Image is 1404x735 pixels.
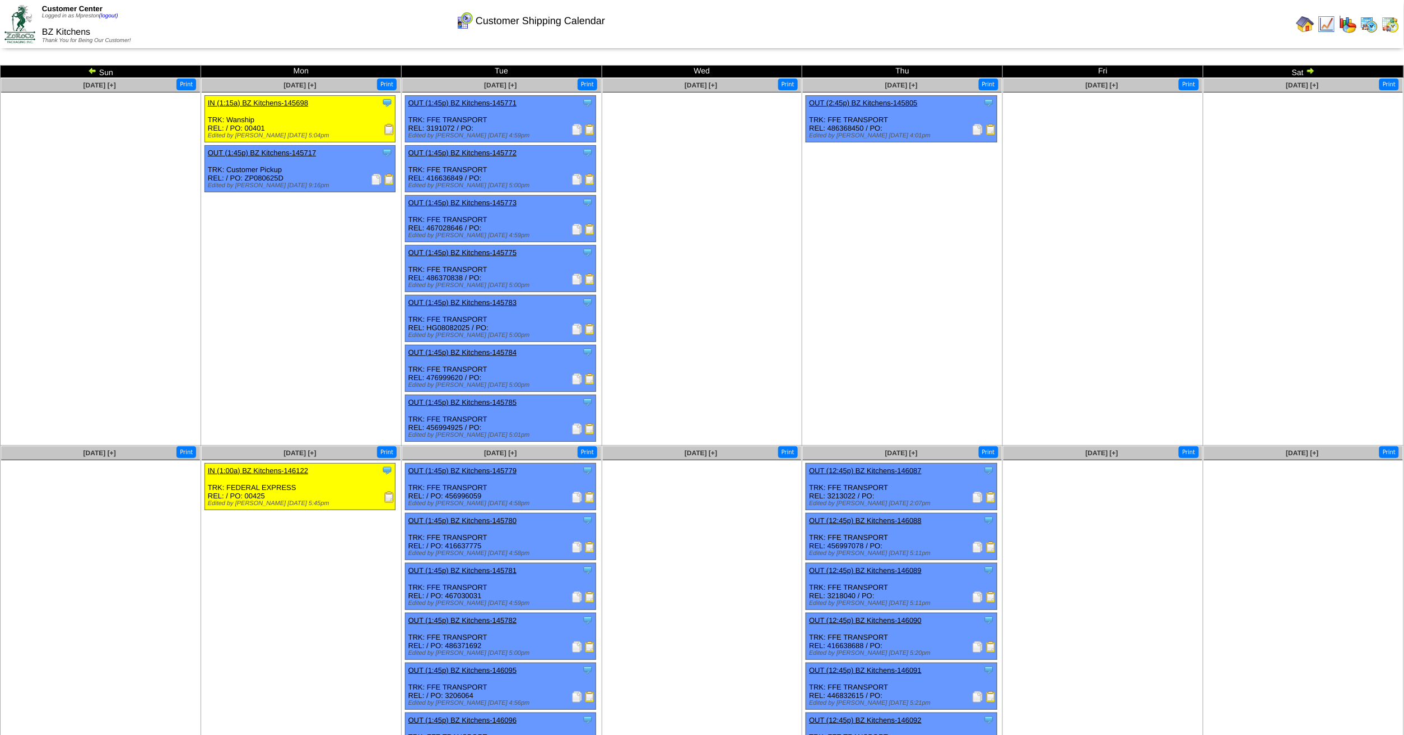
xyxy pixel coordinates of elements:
div: TRK: FFE TRANSPORT REL: HG08082025 / PO: [405,295,596,342]
a: [DATE] [+] [885,81,918,89]
a: (logout) [99,13,118,19]
img: Bill of Lading [584,542,596,553]
img: Tooltip [382,147,393,158]
span: [DATE] [+] [1086,81,1118,89]
img: Packing Slip [972,691,983,702]
img: Bill of Lading [584,591,596,603]
div: TRK: FFE TRANSPORT REL: 486370838 / PO: [405,246,596,292]
img: Packing Slip [571,542,583,553]
img: Bill of Lading [584,423,596,434]
img: Tooltip [582,346,593,358]
img: Tooltip [382,97,393,108]
div: Edited by [PERSON_NAME] [DATE] 5:45pm [208,500,396,507]
div: Edited by [PERSON_NAME] [DATE] 4:59pm [408,232,596,239]
img: calendarprod.gif [1360,15,1378,33]
img: Packing Slip [571,423,583,434]
img: home.gif [1296,15,1314,33]
a: OUT (1:45p) BZ Kitchens-145785 [408,398,517,406]
button: Print [1179,78,1198,90]
span: [DATE] [+] [685,81,717,89]
img: Bill of Lading [985,542,997,553]
a: OUT (1:45p) BZ Kitchens-145773 [408,198,517,207]
div: Edited by [PERSON_NAME] [DATE] 4:01pm [809,132,997,139]
img: calendarcustomer.gif [455,12,473,30]
span: BZ Kitchens [42,27,90,37]
a: IN (1:15a) BZ Kitchens-145698 [208,99,308,107]
div: TRK: Wanship REL: / PO: 00401 [204,96,396,142]
img: Packing Slip [571,224,583,235]
img: Tooltip [582,197,593,208]
img: Receiving Document [384,124,395,135]
div: TRK: FFE TRANSPORT REL: 3218040 / PO: [806,563,997,610]
a: OUT (1:45p) BZ Kitchens-145781 [408,566,517,575]
button: Print [578,446,597,458]
img: Packing Slip [571,323,583,335]
img: Tooltip [582,147,593,158]
img: Packing Slip [972,124,983,135]
button: Print [979,446,998,458]
a: [DATE] [+] [83,81,116,89]
a: [DATE] [+] [685,449,717,457]
a: OUT (12:45p) BZ Kitchens-146090 [809,616,922,625]
div: Edited by [PERSON_NAME] [DATE] 4:59pm [408,600,596,607]
img: Packing Slip [571,641,583,653]
div: Edited by [PERSON_NAME] [DATE] 5:00pm [408,382,596,389]
img: calendarinout.gif [1382,15,1400,33]
div: TRK: FFE TRANSPORT REL: / PO: 456996059 [405,464,596,510]
a: IN (1:00a) BZ Kitchens-146122 [208,466,308,475]
img: Tooltip [582,614,593,626]
div: TRK: FEDERAL EXPRESS REL: / PO: 00425 [204,464,396,510]
div: TRK: FFE TRANSPORT REL: 467028646 / PO: [405,196,596,242]
div: Edited by [PERSON_NAME] [DATE] 4:56pm [408,700,596,706]
div: Edited by [PERSON_NAME] [DATE] 5:11pm [809,550,997,557]
a: [DATE] [+] [484,81,517,89]
img: Bill of Lading [985,124,997,135]
img: Bill of Lading [985,691,997,702]
img: graph.gif [1339,15,1357,33]
div: Edited by [PERSON_NAME] [DATE] 5:01pm [408,432,596,438]
div: Edited by [PERSON_NAME] [DATE] 5:00pm [408,650,596,657]
img: Packing Slip [972,542,983,553]
div: TRK: FFE TRANSPORT REL: / PO: 416637775 [405,514,596,560]
button: Print [1179,446,1198,458]
img: ZoRoCo_Logo(Green%26Foil)%20jpg.webp [4,5,35,43]
span: [DATE] [+] [283,449,316,457]
div: Edited by [PERSON_NAME] [DATE] 4:58pm [408,500,596,507]
button: Print [377,446,397,458]
td: Sat [1203,66,1404,78]
div: TRK: FFE TRANSPORT REL: 476999620 / PO: [405,345,596,392]
img: Packing Slip [571,174,583,185]
img: Bill of Lading [584,373,596,385]
div: TRK: FFE TRANSPORT REL: 416638688 / PO: [806,613,997,660]
div: Edited by [PERSON_NAME] [DATE] 5:21pm [809,700,997,706]
button: Print [1379,446,1399,458]
td: Tue [401,66,602,78]
td: Wed [602,66,802,78]
button: Print [176,78,196,90]
a: [DATE] [+] [83,449,116,457]
a: [DATE] [+] [1086,449,1118,457]
img: Tooltip [582,247,593,258]
a: OUT (1:45p) BZ Kitchens-145772 [408,149,517,157]
img: Bill of Lading [584,691,596,702]
img: line_graph.gif [1318,15,1336,33]
div: TRK: FFE TRANSPORT REL: 486368450 / PO: [806,96,997,142]
span: Logged in as Mpreston [42,13,118,19]
div: TRK: FFE TRANSPORT REL: / PO: 3206064 [405,663,596,710]
img: Bill of Lading [584,641,596,653]
button: Print [377,78,397,90]
div: Edited by [PERSON_NAME] [DATE] 5:11pm [809,600,997,607]
a: OUT (1:45p) BZ Kitchens-145779 [408,466,517,475]
img: Bill of Lading [584,124,596,135]
div: TRK: FFE TRANSPORT REL: 416636849 / PO: [405,146,596,192]
img: Tooltip [582,565,593,576]
img: Bill of Lading [584,492,596,503]
div: TRK: Customer Pickup REL: / PO: ZP080625D [204,146,396,192]
img: Tooltip [582,515,593,526]
td: Thu [802,66,1003,78]
td: Mon [201,66,401,78]
img: Packing Slip [371,174,382,185]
